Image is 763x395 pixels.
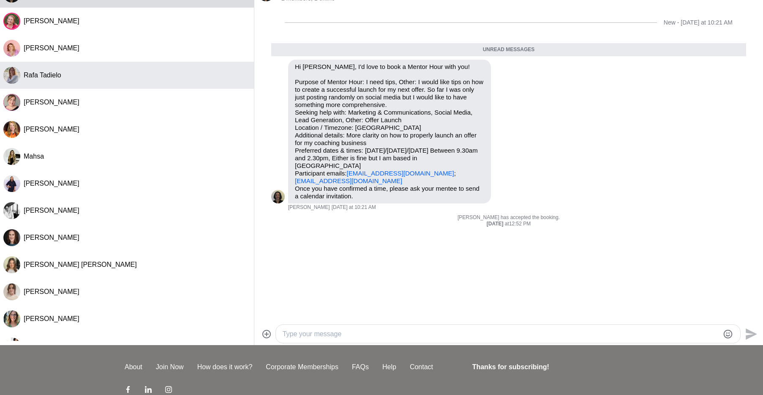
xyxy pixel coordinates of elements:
a: Corporate Memberships [259,362,345,372]
div: Unread messages [271,43,746,57]
img: M [3,121,20,138]
span: [PERSON_NAME] [24,126,79,133]
div: Carry-Louise Hansell [3,337,20,354]
div: New - [DATE] at 10:21 AM [664,19,733,26]
span: [PERSON_NAME] [24,44,79,52]
span: [PERSON_NAME] [24,234,79,241]
span: [PERSON_NAME] [288,204,330,211]
textarea: Type your message [283,329,719,339]
p: [PERSON_NAME] has accepted the booking. [271,214,746,221]
span: Rafa Tadielo [24,71,61,79]
img: E [3,283,20,300]
p: Purpose of Mentor Hour: I need tips, Other: I would like tips on how to create a successful launc... [295,78,484,185]
img: R [3,13,20,30]
span: [PERSON_NAME] [24,17,79,25]
div: Rafa Tadielo [3,67,20,84]
span: [PERSON_NAME] [PERSON_NAME] [24,261,137,268]
img: R [3,67,20,84]
div: Mahsa [3,148,20,165]
p: Hi [PERSON_NAME], I'd love to book a Mentor Hour with you! [295,63,484,71]
div: Darby Lyndon [3,175,20,192]
div: Jeanene Tracy [3,310,20,327]
p: Once you have confirmed a time, please ask your mentee to send a calendar invitation. [295,185,484,200]
a: Join Now [149,362,191,372]
div: at 12:52 PM [271,221,746,228]
span: Mahsa [24,153,44,160]
button: Send [741,324,760,343]
div: Vari McGaan [3,40,20,57]
div: Julia Ridout [3,229,20,246]
h4: Thanks for subscribing! [472,362,633,372]
span: [PERSON_NAME] [24,315,79,322]
img: S [3,202,20,219]
span: [PERSON_NAME] [24,207,79,214]
a: Contact [403,362,440,372]
a: About [118,362,149,372]
div: Laila Punj [271,190,285,203]
div: Rebecca Frazer [3,13,20,30]
img: D [3,175,20,192]
div: Sarah Cassells [3,202,20,219]
a: How does it work? [191,362,259,372]
span: [PERSON_NAME] [24,288,79,295]
div: Miranda Bozic [3,121,20,138]
div: Elle Thorne [3,283,20,300]
span: [PERSON_NAME] [24,180,79,187]
button: Emoji picker [723,329,733,339]
img: M [3,148,20,165]
img: V [3,40,20,57]
a: [EMAIL_ADDRESS][DOMAIN_NAME] [295,177,402,184]
a: FAQs [345,362,376,372]
time: 2025-08-13T00:21:34.122Z [332,204,376,211]
img: A [3,256,20,273]
strong: [DATE] [487,221,505,227]
div: Ruth [3,94,20,111]
span: [PERSON_NAME] [24,99,79,106]
img: J [3,229,20,246]
a: Help [376,362,403,372]
a: [EMAIL_ADDRESS][DOMAIN_NAME] [347,170,454,177]
img: J [3,310,20,327]
div: Amberlie Jane [3,256,20,273]
img: L [271,190,285,203]
img: C [3,337,20,354]
img: R [3,94,20,111]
